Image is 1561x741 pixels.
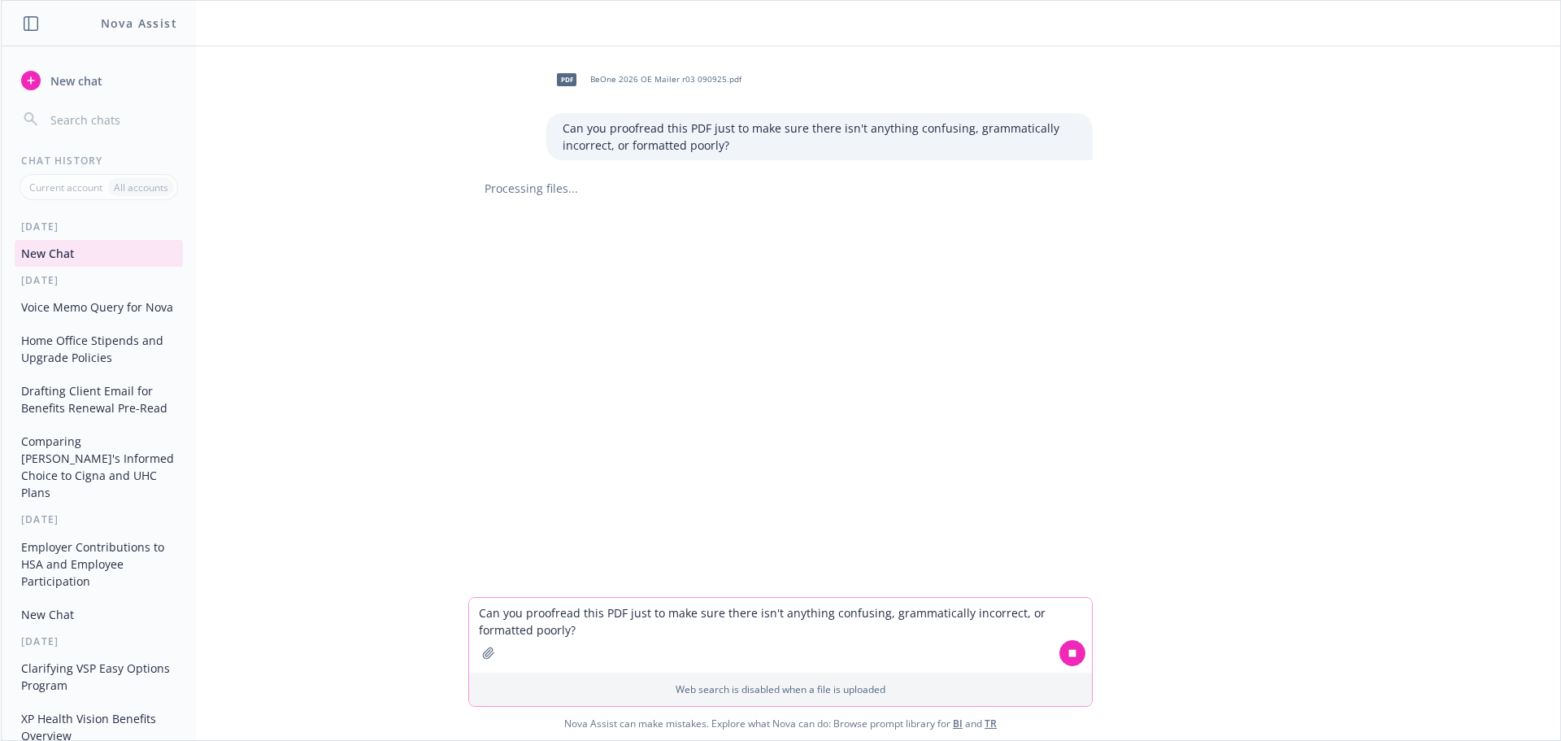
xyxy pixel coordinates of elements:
[15,655,183,699] button: Clarifying VSP Easy Options Program
[29,181,102,194] p: Current account
[7,707,1554,740] span: Nova Assist can make mistakes. Explore what Nova can do: Browse prompt library for and
[2,634,196,648] div: [DATE]
[15,66,183,95] button: New chat
[15,294,183,320] button: Voice Memo Query for Nova
[590,74,741,85] span: BeOne 2026 OE Mailer r03 090925.pdf
[2,154,196,168] div: Chat History
[985,717,997,730] a: TR
[47,72,102,89] span: New chat
[468,180,1093,197] div: Processing files...
[953,717,963,730] a: BI
[114,181,168,194] p: All accounts
[15,240,183,267] button: New Chat
[15,601,183,628] button: New Chat
[546,59,745,100] div: pdfBeOne 2026 OE Mailer r03 090925.pdf
[15,428,183,506] button: Comparing [PERSON_NAME]'s Informed Choice to Cigna and UHC Plans
[557,73,576,85] span: pdf
[15,534,183,595] button: Employer Contributions to HSA and Employee Participation
[15,327,183,371] button: Home Office Stipends and Upgrade Policies
[2,512,196,526] div: [DATE]
[15,377,183,421] button: Drafting Client Email for Benefits Renewal Pre-Read
[479,682,1082,696] p: Web search is disabled when a file is uploaded
[47,108,176,131] input: Search chats
[563,120,1076,154] p: Can you proofread this PDF just to make sure there isn't anything confusing, grammatically incorr...
[2,273,196,287] div: [DATE]
[2,220,196,233] div: [DATE]
[101,15,177,32] h1: Nova Assist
